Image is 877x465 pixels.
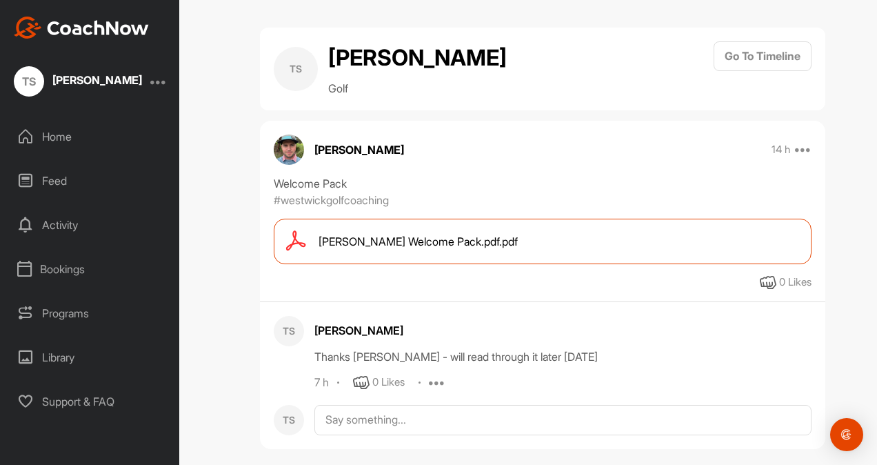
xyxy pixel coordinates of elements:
div: Bookings [8,252,173,286]
div: Activity [8,208,173,242]
div: TS [274,47,318,91]
div: TS [14,66,44,97]
div: Feed [8,164,173,198]
div: Library [8,340,173,375]
p: Golf [328,80,507,97]
div: Open Intercom Messenger [830,418,863,451]
img: avatar [274,135,304,165]
div: 0 Likes [372,375,405,390]
div: [PERSON_NAME] [52,75,142,86]
a: Go To Timeline [714,41,812,97]
div: Thanks [PERSON_NAME] - will read through it later [DATE] [314,348,812,365]
div: TS [274,316,304,346]
div: Welcome Pack [274,175,812,192]
div: 7 h [314,376,329,390]
div: Support & FAQ [8,384,173,419]
button: Go To Timeline [714,41,812,71]
h2: [PERSON_NAME] [328,41,507,75]
div: Programs [8,296,173,330]
a: [PERSON_NAME] Welcome Pack.pdf.pdf [274,219,812,264]
p: [PERSON_NAME] [314,141,404,158]
p: #westwickgolfcoaching [274,192,389,208]
div: Home [8,119,173,154]
div: TS [274,405,304,435]
span: [PERSON_NAME] Welcome Pack.pdf.pdf [319,233,518,250]
p: 14 h [772,143,790,157]
div: [PERSON_NAME] [314,322,812,339]
img: CoachNow [14,17,149,39]
div: 0 Likes [779,275,812,290]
